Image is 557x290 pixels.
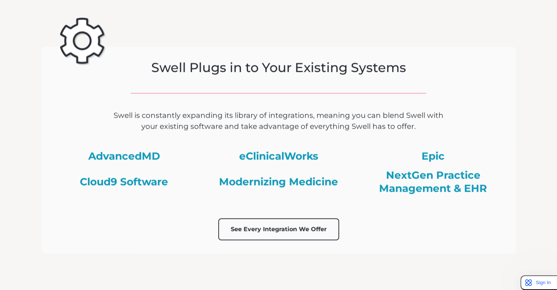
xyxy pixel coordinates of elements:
[88,149,160,162] div: AdvancedMD
[422,149,445,162] div: Epic
[151,60,406,75] h3: Swell Plugs in to Your Existing Systems
[80,175,168,188] div: Cloud9 Software
[239,149,318,162] div: eClinicalWorks
[219,175,338,188] div: Modernizing Medicine
[218,218,339,240] a: See Every Integration We Offer
[55,110,503,132] p: Swell is constantly expanding its library of integrations, meaning you can blend Swell with your ...
[364,168,503,195] div: NextGen Practice Management & EHR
